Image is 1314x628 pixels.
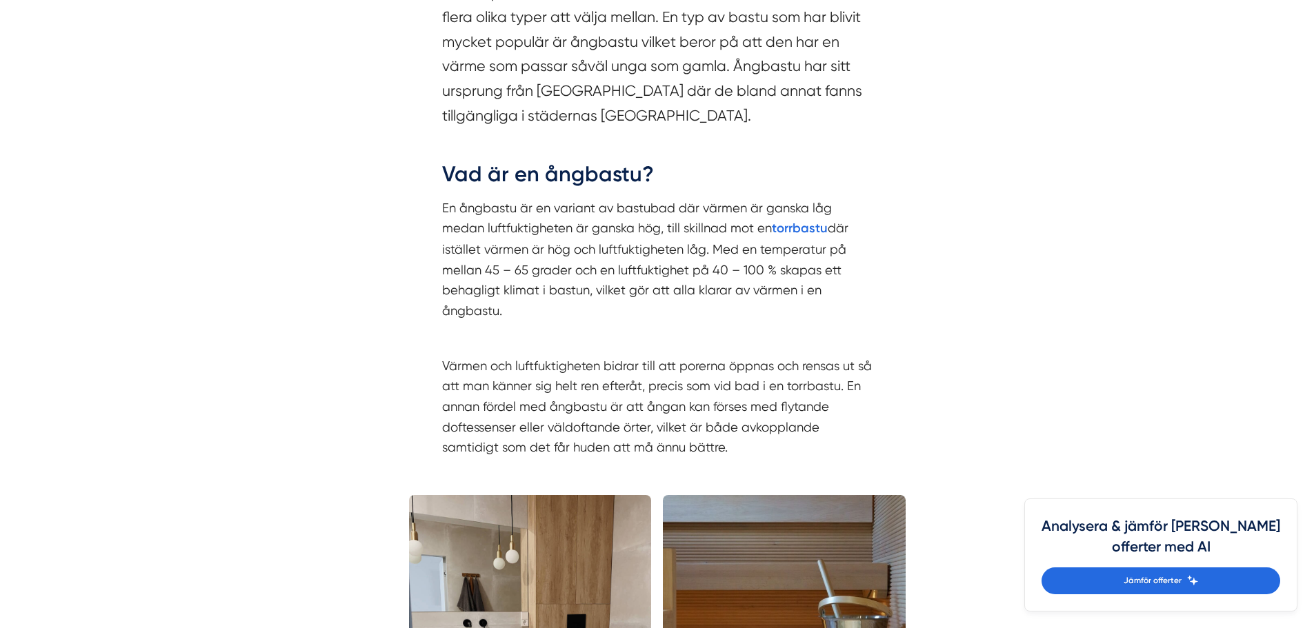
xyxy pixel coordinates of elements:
h2: Vad är en ångbastu? [442,159,873,198]
h4: Analysera & jämför [PERSON_NAME] offerter med AI [1042,516,1280,567]
a: torrbastu [772,221,828,235]
strong: torrbastu [772,221,828,236]
a: Jämför offerter [1042,567,1280,594]
span: Jämför offerter [1124,574,1182,587]
p: Värmen och luftfuktigheten bidrar till att porerna öppnas och rensas ut så att man känner sig hel... [442,356,873,458]
p: En ångbastu är en variant av bastubad där värmen är ganska låg medan luftfuktigheten är ganska hö... [442,198,873,321]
